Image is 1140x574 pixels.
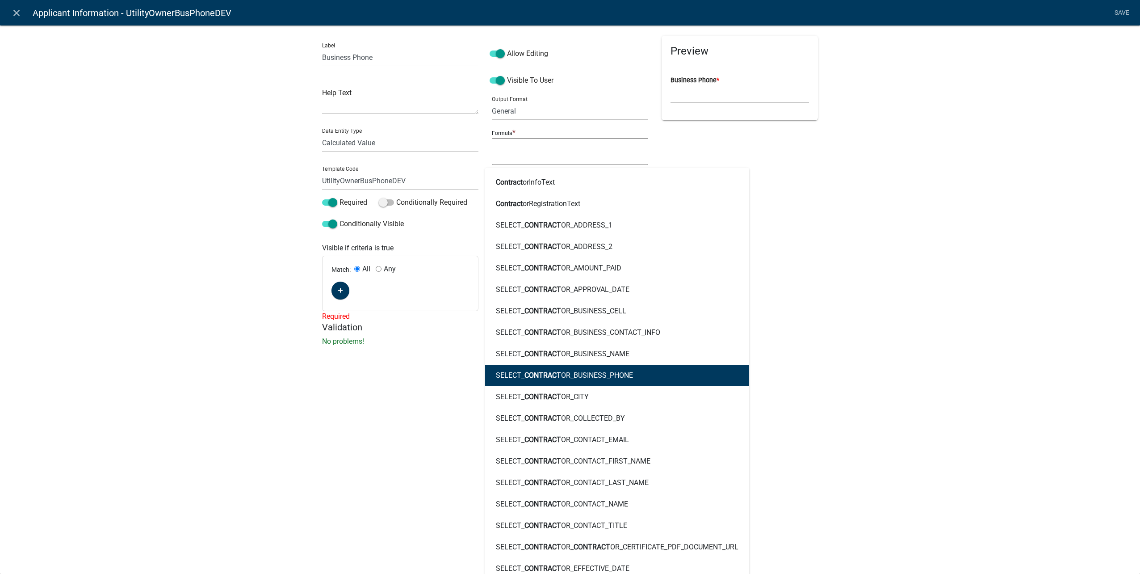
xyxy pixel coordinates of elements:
[492,130,512,136] p: Formula
[322,197,367,208] label: Required
[524,285,561,294] span: CONTRACT
[379,197,467,208] label: Conditionally Required
[524,221,561,229] span: CONTRACT
[496,372,633,379] ngb-highlight: SELECT_ OR_BUSINESS_PHONE
[496,393,589,401] ngb-highlight: SELECT_ OR_CITY
[671,77,719,84] label: Business Phone
[331,266,354,273] span: Match:
[524,393,561,401] span: CONTRACT
[496,265,621,272] ngb-highlight: SELECT_ OR_AMOUNT_PAID
[524,371,561,380] span: CONTRACT
[490,48,548,59] label: Allow Editing
[496,565,629,572] ngb-highlight: SELECT_ OR_EFFECTIVE_DATE
[322,311,478,322] div: Required
[11,8,22,18] i: close
[574,543,610,551] span: CONTRACT
[496,243,612,250] ngb-highlight: SELECT_ OR_ADDRESS_2
[524,264,561,272] span: CONTRACT
[322,322,818,333] h5: Validation
[496,479,649,486] ngb-highlight: SELECT_ OR_CONTACT_LAST_NAME
[524,435,561,444] span: CONTRACT
[524,543,561,551] span: CONTRACT
[496,222,612,229] ngb-highlight: SELECT_ OR_ADDRESS_1
[490,75,553,86] label: Visible To User
[524,521,561,530] span: CONTRACT
[524,328,561,337] span: CONTRACT
[496,329,660,336] ngb-highlight: SELECT_ OR_BUSINESS_CONTACT_INFO
[496,501,628,508] ngb-highlight: SELECT_ OR_CONTACT_NAME
[362,266,370,273] label: All
[524,478,561,487] span: CONTRACT
[496,436,629,443] ngb-highlight: SELECT_ OR_CONTACT_EMAIL
[524,307,561,315] span: CONTRACT
[322,244,464,252] h6: Visible if criteria is true
[496,544,738,551] ngb-highlight: SELECT_ OR_ OR_CERTIFICATE_PDF_DOCUMENT_URL
[524,350,561,358] span: CONTRACT
[322,219,404,229] label: Conditionally Visible
[524,564,561,573] span: CONTRACT
[524,414,561,422] span: CONTRACT
[524,500,561,508] span: CONTRACT
[496,458,650,465] ngb-highlight: SELECT_ OR_CONTACT_FIRST_NAME
[524,242,561,251] span: CONTRACT
[496,308,626,315] ngb-highlight: SELECT_ OR_BUSINESS_CELL
[496,286,629,293] ngb-highlight: SELECT_ OR_APPROVAL_DATE
[671,45,809,58] h5: Preview
[384,266,396,273] label: Any
[496,179,555,186] ngb-highlight: orInfoText
[496,415,625,422] ngb-highlight: SELECT_ OR_COLLECTED_BY
[524,457,561,465] span: CONTRACT
[496,199,523,208] span: Contract
[496,178,523,186] span: Contract
[496,200,580,207] ngb-highlight: orRegistrationText
[496,350,629,358] ngb-highlight: SELECT_ OR_BUSINESS_NAME
[33,4,231,22] span: Applicant Information - UtilityOwnerBusPhoneDEV
[496,522,627,529] ngb-highlight: SELECT_ OR_CONTACT_TITLE
[322,336,818,347] p: No problems!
